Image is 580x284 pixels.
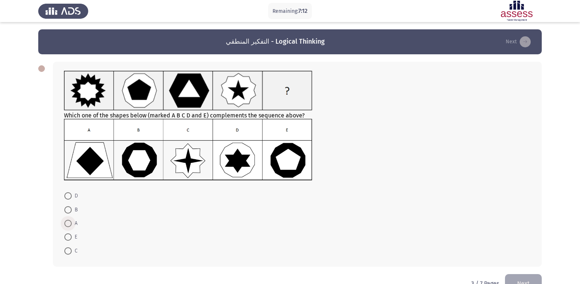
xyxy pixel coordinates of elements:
[72,205,78,214] span: B
[72,219,78,228] span: A
[38,1,88,21] img: Assess Talent Management logo
[273,7,307,16] p: Remaining:
[226,37,325,46] h3: التفكير المنطقي - Logical Thinking
[64,71,312,110] img: UkFYYl8wMjlfQS5wbmcxNjkxMjk4OTA2MjU1.png
[72,192,78,200] span: D
[492,1,542,21] img: Assessment logo of Assessment En (Focus & 16PD)
[64,119,312,181] img: UkFYYl8wMjlfQi5wbmcxNjkxMjk4OTE3MDA2.png
[72,233,77,241] span: E
[298,7,307,14] span: 7:12
[64,71,531,182] div: Which one of the shapes below (marked A B C D and E) complements the sequence above?
[504,36,533,48] button: load next page
[72,247,78,255] span: C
